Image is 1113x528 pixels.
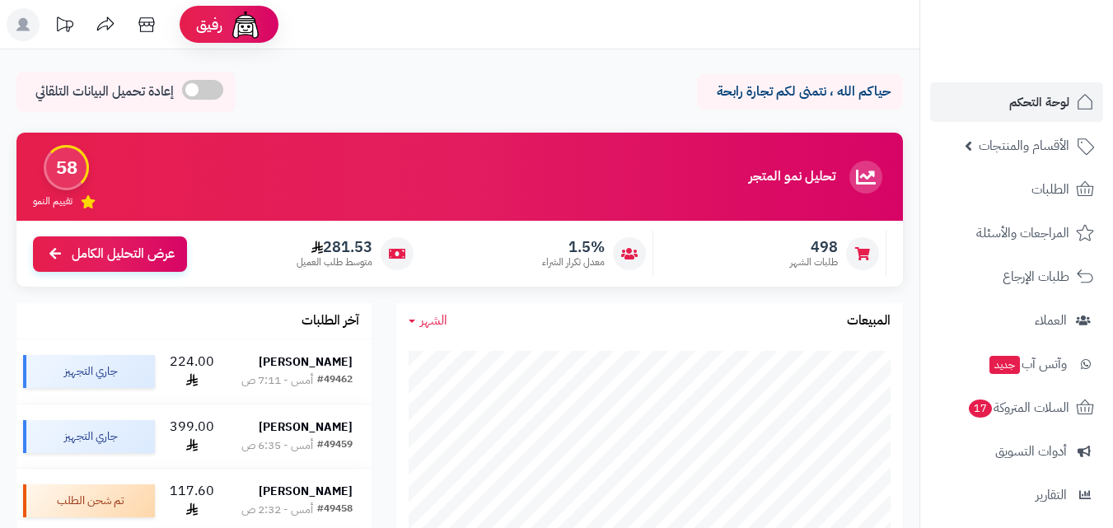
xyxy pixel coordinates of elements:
span: عرض التحليل الكامل [72,245,175,264]
h3: آخر الطلبات [302,314,359,329]
span: معدل تكرار الشراء [542,255,605,269]
span: أدوات التسويق [995,440,1067,463]
a: وآتس آبجديد [930,344,1103,384]
td: 224.00 [161,339,222,404]
div: جاري التجهيز [23,355,155,388]
a: الطلبات [930,170,1103,209]
td: 399.00 [161,404,222,469]
div: أمس - 7:11 ص [241,372,313,389]
span: العملاء [1035,309,1067,332]
span: طلبات الإرجاع [1003,265,1069,288]
div: تم شحن الطلب [23,484,155,517]
a: التقارير [930,475,1103,515]
a: لوحة التحكم [930,82,1103,122]
span: السلات المتروكة [967,396,1069,419]
span: رفيق [196,15,222,35]
span: 281.53 [297,238,372,256]
span: وآتس آب [988,353,1067,376]
a: أدوات التسويق [930,432,1103,471]
span: 1.5% [542,238,605,256]
strong: [PERSON_NAME] [259,483,353,500]
span: لوحة التحكم [1009,91,1069,114]
div: جاري التجهيز [23,420,155,453]
span: طلبات الشهر [790,255,838,269]
a: الشهر [409,311,447,330]
span: التقارير [1036,484,1067,507]
span: 498 [790,238,838,256]
a: طلبات الإرجاع [930,257,1103,297]
h3: المبيعات [847,314,891,329]
div: #49458 [317,502,353,518]
div: أمس - 2:32 ص [241,502,313,518]
span: الشهر [420,311,447,330]
a: عرض التحليل الكامل [33,236,187,272]
p: حياكم الله ، نتمنى لكم تجارة رابحة [709,82,891,101]
a: السلات المتروكة17 [930,388,1103,428]
a: تحديثات المنصة [44,8,85,45]
a: المراجعات والأسئلة [930,213,1103,253]
div: #49462 [317,372,353,389]
strong: [PERSON_NAME] [259,418,353,436]
span: متوسط طلب العميل [297,255,372,269]
div: أمس - 6:35 ص [241,437,313,454]
span: جديد [989,356,1020,374]
span: 17 [969,400,992,418]
img: ai-face.png [229,8,262,41]
span: المراجعات والأسئلة [976,222,1069,245]
strong: [PERSON_NAME] [259,353,353,371]
a: العملاء [930,301,1103,340]
span: تقييم النمو [33,194,72,208]
div: #49459 [317,437,353,454]
span: الأقسام والمنتجات [979,134,1069,157]
span: الطلبات [1031,178,1069,201]
span: إعادة تحميل البيانات التلقائي [35,82,174,101]
h3: تحليل نمو المتجر [749,170,835,185]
